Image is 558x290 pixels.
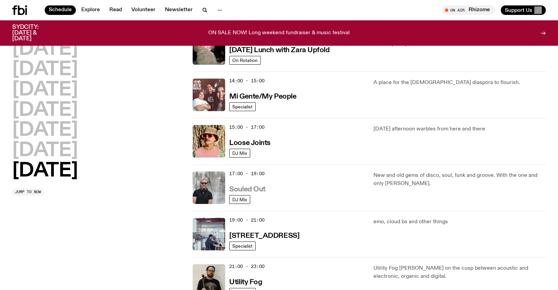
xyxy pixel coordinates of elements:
span: DJ Mix [232,150,247,156]
button: Support Us [501,5,546,15]
img: Stephen looks directly at the camera, wearing a black tee, black sunglasses and headphones around... [193,171,225,204]
a: Specialist [229,242,256,250]
a: [DATE] Lunch with Zara Upfold [229,45,329,54]
span: 17:00 - 19:00 [229,170,264,177]
button: [DATE] [12,162,78,181]
button: [DATE] [12,60,78,79]
a: Mi Gente/My People [229,92,296,100]
a: Explore [77,5,104,15]
p: A place for the [DEMOGRAPHIC_DATA] diaspora to flourish. [373,79,546,87]
span: 14:00 - 15:00 [229,78,264,84]
span: On Rotation [232,58,258,63]
p: emo, cloud bs and other things [373,218,546,226]
h3: Loose Joints [229,140,271,147]
h3: Souled Out [229,186,265,193]
h3: Mi Gente/My People [229,93,296,100]
a: Schedule [45,5,76,15]
p: ON SALE NOW! Long weekend fundraiser & music festival [208,30,350,36]
img: A digital camera photo of Zara looking to her right at the camera, smiling. She is wearing a ligh... [193,32,225,65]
a: On Rotation [229,56,261,65]
h3: [STREET_ADDRESS] [229,232,299,240]
h3: Utility Fog [229,279,262,286]
button: [DATE] [12,101,78,120]
button: On AirRhizome [442,5,495,15]
button: [DATE] [12,81,78,100]
p: [DATE] afternoon warbles from here and there [373,125,546,133]
h3: SYDCITY: [DATE] & [DATE] [12,24,56,42]
span: Specialist [232,104,253,109]
h3: [DATE] Lunch with Zara Upfold [229,47,329,54]
button: [DATE] [12,141,78,160]
a: DJ Mix [229,149,250,158]
a: Volunteer [127,5,159,15]
span: 21:00 - 23:00 [229,263,264,270]
a: DJ Mix [229,195,250,204]
img: Pat sits at a dining table with his profile facing the camera. Rhea sits to his left facing the c... [193,218,225,250]
span: 19:00 - 21:00 [229,217,264,223]
p: New and old gems of disco, soul, funk and groove. With the one and only [PERSON_NAME]. [373,171,546,188]
a: Utility Fog [229,277,262,286]
a: Loose Joints [229,138,271,147]
button: [DATE] [12,40,78,59]
img: Tyson stands in front of a paperbark tree wearing orange sunglasses, a suede bucket hat and a pin... [193,125,225,158]
a: Specialist [229,102,256,111]
a: Newsletter [161,5,197,15]
p: Utility Fog [PERSON_NAME] on the cusp between acoustic and electronic, organic and digital. [373,264,546,281]
span: Jump to now [15,190,41,194]
button: [DATE] [12,121,78,140]
a: [STREET_ADDRESS] [229,231,299,240]
span: Specialist [232,243,253,248]
span: 15:00 - 17:00 [229,124,264,130]
a: Read [105,5,126,15]
a: Souled Out [229,185,265,193]
span: Support Us [505,7,532,13]
span: DJ Mix [232,197,247,202]
button: Jump to now [12,189,44,195]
